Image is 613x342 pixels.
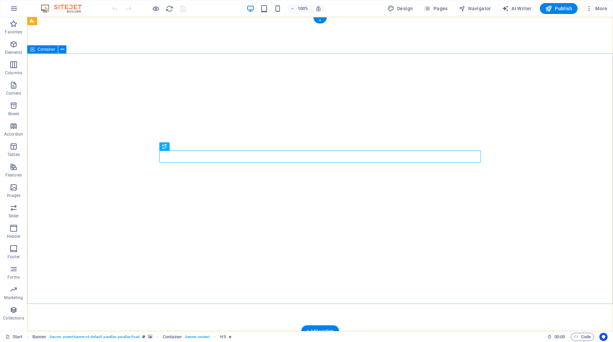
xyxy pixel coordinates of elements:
[313,17,327,24] div: +
[287,4,312,13] button: 100%
[554,333,565,341] span: 00 00
[459,5,491,12] span: Navigator
[8,111,19,116] p: Boxes
[5,333,22,341] a: Click to cancel selection. Double-click to open Pages
[456,3,494,14] button: Navigator
[37,47,55,51] span: Container
[545,5,572,12] span: Publish
[49,333,139,341] span: . banner .preset-banner-v3-default .parallax .parallax-fixed
[32,333,47,341] span: Click to select. Double-click to edit
[152,4,160,13] button: Click here to leave preview mode and continue editing
[599,333,608,341] button: Usercentrics
[229,335,232,339] i: Element contains an animation
[142,335,145,339] i: This element is a customizable preset
[7,193,21,198] p: Images
[5,50,22,55] p: Elements
[4,131,23,137] p: Accordion
[315,5,321,12] i: On resize automatically adjust zoom level to fit chosen device.
[7,275,20,280] p: Forms
[571,333,594,341] button: Code
[39,4,90,13] img: Editor Logo
[499,3,534,14] button: AI Writer
[5,70,22,76] p: Columns
[6,91,21,96] p: Content
[547,333,565,341] h6: Session time
[5,29,22,35] p: Favorites
[220,333,225,341] span: Click to select. Double-click to edit
[165,4,173,13] button: reload
[388,5,413,12] span: Design
[4,295,23,300] p: Marketing
[385,3,416,14] button: Design
[32,333,232,341] nav: breadcrumb
[3,315,24,321] p: Collections
[574,333,591,341] span: Code
[7,254,20,260] p: Footer
[7,234,20,239] p: Header
[163,333,182,341] span: Click to select. Double-click to edit
[559,334,560,339] span: :
[9,213,19,219] p: Slider
[166,5,173,13] i: Reload page
[421,3,450,14] button: Pages
[5,172,22,178] p: Features
[424,5,447,12] span: Pages
[583,3,610,14] button: More
[185,333,209,341] span: . banner-content
[298,4,309,13] h6: 100%
[148,335,152,339] i: This element contains a background
[586,5,607,12] span: More
[540,3,578,14] button: Publish
[502,5,532,12] span: AI Writer
[385,3,416,14] div: Design (Ctrl+Alt+Y)
[7,152,20,157] p: Tables
[301,325,339,337] div: + Add section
